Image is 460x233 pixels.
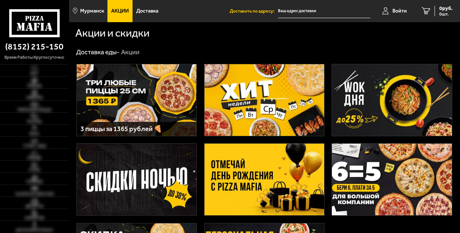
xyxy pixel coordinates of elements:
[230,9,278,13] span: Доставить по адресу:
[75,28,150,38] h1: Акции и скидки
[80,126,193,133] h3: 3 пиццы за 1365 рублей 🍕
[439,6,453,11] span: 0 руб.
[80,8,104,14] span: Мурманск
[439,12,453,16] span: 0 шт.
[76,64,197,136] a: 3 пиццы за 1365 рублей 🍕
[121,48,140,56] div: Акции
[278,4,370,18] input: Ваш адрес доставки
[111,8,129,14] span: Акции
[76,48,120,56] a: Доставка еды-
[392,8,407,14] span: Войти
[136,8,158,14] span: Доставка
